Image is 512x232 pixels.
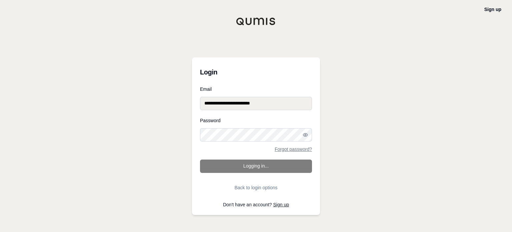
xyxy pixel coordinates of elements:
[200,87,312,91] label: Email
[275,147,312,152] a: Forgot password?
[200,118,312,123] label: Password
[236,17,276,25] img: Qumis
[273,202,289,207] a: Sign up
[200,202,312,207] p: Don't have an account?
[200,181,312,194] button: Back to login options
[200,65,312,79] h3: Login
[484,7,501,12] a: Sign up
